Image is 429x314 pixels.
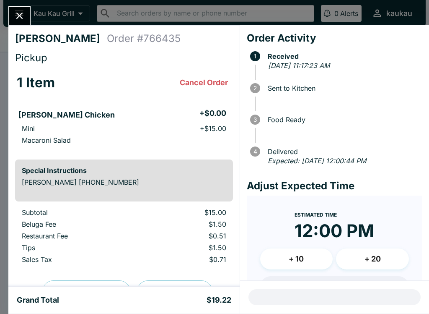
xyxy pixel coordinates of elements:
p: Subtotal [22,208,132,217]
h4: Adjust Expected Time [247,180,422,192]
em: Expected: [DATE] 12:00:44 PM [268,157,366,165]
p: $15.00 [146,208,226,217]
text: 4 [253,148,257,155]
p: Tips [22,243,132,252]
span: Estimated Time [295,212,337,218]
time: 12:00 PM [295,220,374,242]
h3: 1 Item [17,74,55,91]
text: 3 [253,116,257,123]
h4: Order Activity [247,32,422,44]
p: Macaroni Salad [22,136,71,144]
p: Mini [22,124,35,133]
h4: Order # 766435 [107,32,181,45]
p: [PERSON_NAME] [PHONE_NUMBER] [22,178,226,186]
span: Delivered [264,148,422,155]
text: 2 [253,85,257,92]
table: orders table [15,68,233,153]
table: orders table [15,208,233,267]
span: Pickup [15,52,47,64]
span: Received [264,52,422,60]
p: $0.51 [146,232,226,240]
button: + 20 [336,249,409,270]
h5: Grand Total [17,295,59,305]
h5: $19.22 [207,295,231,305]
span: Food Ready [264,116,422,123]
h4: [PERSON_NAME] [15,32,107,45]
em: [DATE] 11:17:23 AM [268,61,330,70]
h6: Special Instructions [22,166,226,175]
p: Sales Tax [22,255,132,264]
p: $1.50 [146,243,226,252]
span: Sent to Kitchen [264,84,422,92]
button: Print Receipt [137,280,212,302]
p: + $15.00 [200,124,226,133]
button: Cancel Order [176,74,231,91]
p: Beluga Fee [22,220,132,228]
text: 1 [254,53,256,60]
h5: [PERSON_NAME] Chicken [18,110,115,120]
h5: + $0.00 [199,108,226,118]
p: $1.50 [146,220,226,228]
button: + 10 [260,249,333,270]
button: Preview Receipt [42,280,130,302]
button: Close [9,7,30,25]
p: $0.71 [146,255,226,264]
p: Restaurant Fee [22,232,132,240]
